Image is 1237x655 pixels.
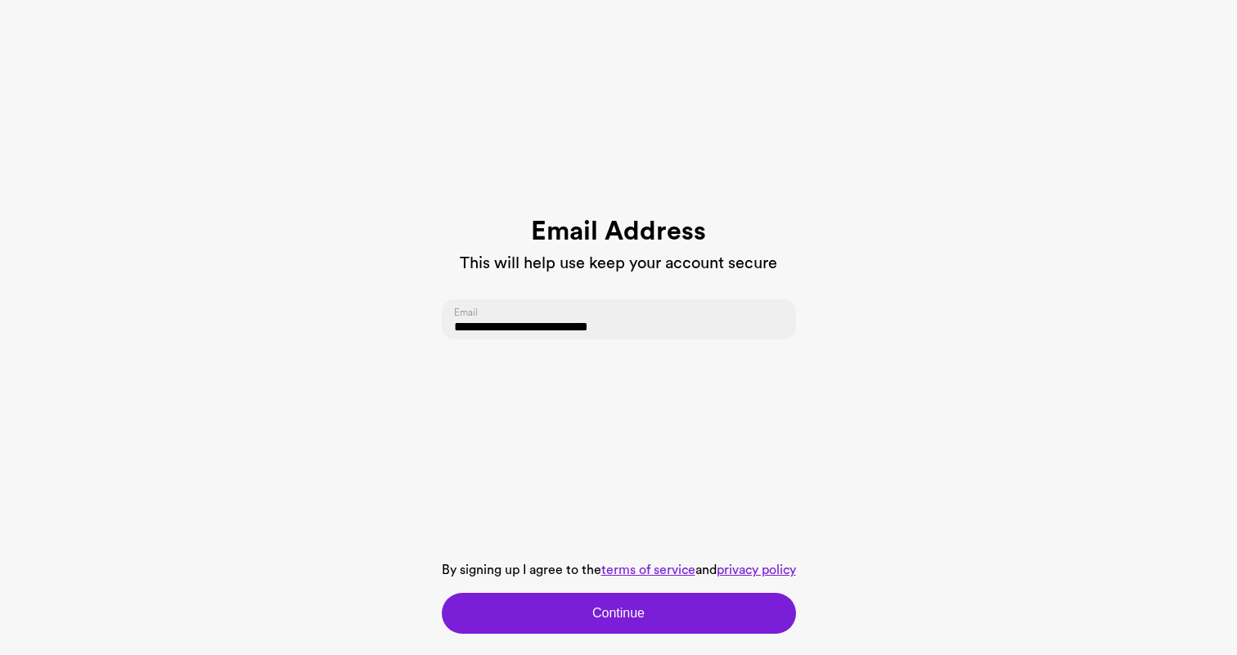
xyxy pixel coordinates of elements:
[442,560,796,580] p: By signing up I agree to the and
[601,563,695,576] a: terms of service
[442,216,796,247] h1: Email Address
[442,253,796,273] h3: This will help use keep your account secure
[592,603,645,623] span: Continue
[442,593,796,634] button: Continue
[717,563,796,576] a: privacy policy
